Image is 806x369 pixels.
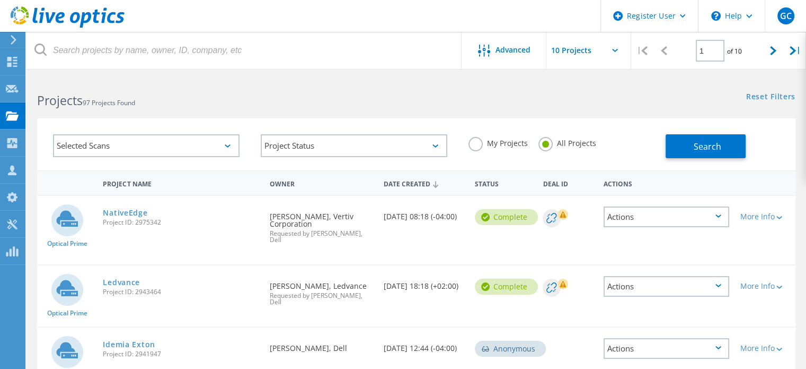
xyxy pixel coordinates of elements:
div: Project Status [261,134,447,157]
span: Optical Prime [47,241,87,247]
div: Actions [604,276,730,297]
a: Live Optics Dashboard [11,22,125,30]
div: Selected Scans [53,134,240,157]
div: Actions [604,338,730,359]
div: Anonymous [475,341,546,357]
div: [DATE] 12:44 (-04:00) [378,328,470,363]
span: Project ID: 2975342 [103,219,259,226]
span: Search [694,141,721,152]
div: | [631,32,653,70]
div: Complete [475,279,538,295]
span: Project ID: 2943464 [103,289,259,295]
div: Complete [475,209,538,225]
div: Actions [598,173,735,193]
div: [PERSON_NAME], Vertiv Corporation [264,196,378,254]
div: [DATE] 08:18 (-04:00) [378,196,470,231]
span: 97 Projects Found [83,98,135,107]
div: More Info [740,213,790,220]
span: Requested by [PERSON_NAME], Dell [270,293,373,305]
div: Status [470,173,538,193]
b: Projects [37,92,83,109]
span: Project ID: 2941947 [103,351,259,357]
div: Deal Id [537,173,598,193]
div: [DATE] 18:18 (+02:00) [378,265,470,301]
a: Idemia Exton [103,341,155,348]
div: Actions [604,207,730,227]
div: More Info [740,282,790,290]
a: NativeEdge [103,209,147,217]
a: Ledvance [103,279,140,286]
span: GC [780,12,791,20]
div: [PERSON_NAME], Ledvance [264,265,378,316]
label: All Projects [538,137,596,147]
a: Reset Filters [746,93,795,102]
span: Optical Prime [47,310,87,316]
span: Advanced [495,46,530,54]
div: More Info [740,345,790,352]
div: Owner [264,173,378,193]
div: Project Name [98,173,264,193]
span: of 10 [727,47,742,56]
button: Search [666,134,746,158]
input: Search projects by name, owner, ID, company, etc [26,32,462,69]
svg: \n [711,11,721,21]
div: Date Created [378,173,470,193]
div: [PERSON_NAME], Dell [264,328,378,363]
div: | [784,32,806,70]
span: Requested by [PERSON_NAME], Dell [270,230,373,243]
label: My Projects [468,137,528,147]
